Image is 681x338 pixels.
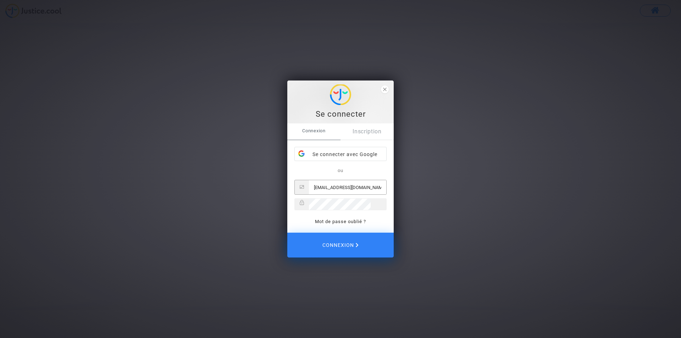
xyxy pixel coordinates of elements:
[287,123,340,138] span: Connexion
[340,123,394,140] a: Inscription
[295,147,386,161] div: Se connecter avec Google
[309,199,371,210] input: Password
[291,109,390,120] div: Se connecter
[338,168,343,173] span: ou
[309,180,386,194] input: Email
[287,233,394,257] button: Connexion
[381,85,389,93] span: close
[322,238,359,253] span: Connexion
[315,219,366,224] a: Mot de passe oublié ?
